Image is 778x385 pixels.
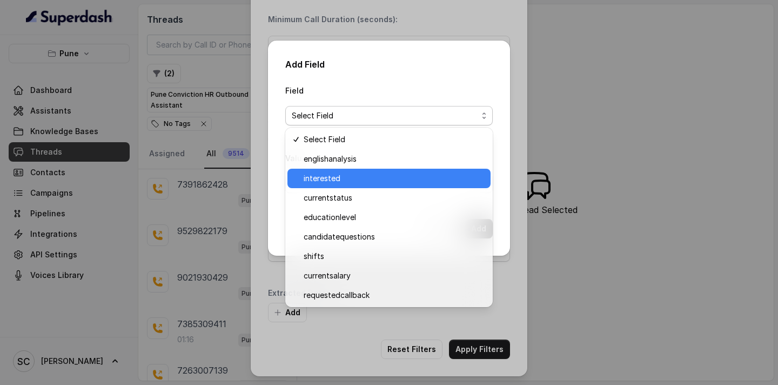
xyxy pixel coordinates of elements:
span: currentsalary [304,269,484,282]
button: Select Field [285,106,493,125]
span: candidatequestions [304,230,484,243]
span: currentstatus [304,191,484,204]
div: Select Field [285,128,493,307]
span: interested [304,172,484,185]
span: educationlevel [304,211,484,224]
span: Select Field [304,133,484,146]
span: englishanalysis [304,152,484,165]
span: shifts [304,250,484,263]
span: requestedcallback [304,289,484,302]
span: Select Field [292,109,478,122]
